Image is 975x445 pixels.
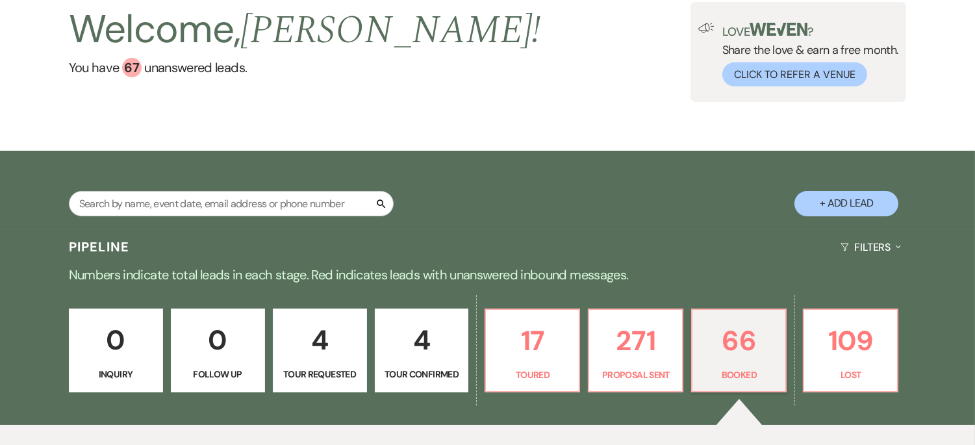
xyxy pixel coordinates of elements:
p: Numbers indicate total leads in each stage. Red indicates leads with unanswered inbound messages. [20,264,956,285]
p: Love ? [722,23,899,38]
p: 4 [281,318,359,362]
a: 66Booked [691,309,787,393]
p: 271 [597,319,674,362]
span: [PERSON_NAME] ! [240,1,540,60]
p: 0 [179,318,257,362]
a: 0Inquiry [69,309,163,393]
a: 0Follow Up [171,309,265,393]
p: Tour Requested [281,367,359,381]
p: 4 [383,318,461,362]
a: 4Tour Requested [273,309,367,393]
div: 67 [122,58,142,77]
img: loud-speaker-illustration.svg [698,23,715,33]
button: Filters [835,230,906,264]
img: weven-logo-green.svg [750,23,807,36]
p: Inquiry [77,367,155,381]
button: Click to Refer a Venue [722,62,867,86]
p: Lost [812,368,889,382]
p: 109 [812,319,889,362]
h2: Welcome, [69,2,541,58]
p: Booked [700,368,778,382]
a: You have 67 unanswered leads. [69,58,541,77]
a: 271Proposal Sent [588,309,683,393]
p: 66 [700,319,778,362]
button: + Add Lead [794,191,898,216]
p: 0 [77,318,155,362]
p: 17 [494,319,571,362]
a: 109Lost [803,309,898,393]
h3: Pipeline [69,238,130,256]
div: Share the love & earn a free month. [715,23,899,86]
p: Follow Up [179,367,257,381]
a: 17Toured [485,309,580,393]
p: Proposal Sent [597,368,674,382]
p: Tour Confirmed [383,367,461,381]
p: Toured [494,368,571,382]
input: Search by name, event date, email address or phone number [69,191,394,216]
a: 4Tour Confirmed [375,309,469,393]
